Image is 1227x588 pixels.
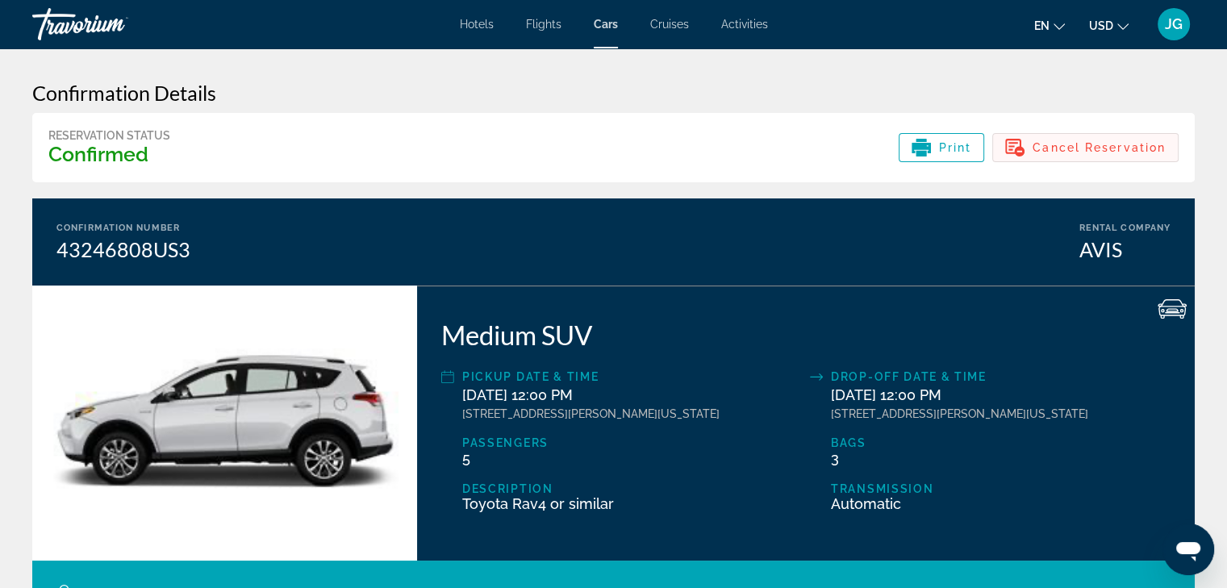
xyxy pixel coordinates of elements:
[1033,141,1166,154] span: Cancel Reservation
[1162,523,1214,575] iframe: Button to launch messaging window
[831,367,1171,386] div: Drop-off Date & Time
[48,129,170,142] div: Reservation Status
[56,237,190,261] div: 43246808US3
[831,386,941,403] span: [DATE] 12:00 PM
[831,449,1171,466] div: 3
[1079,237,1171,261] div: AVIS
[462,386,573,403] span: [DATE] 12:00 PM
[831,407,1171,420] div: [STREET_ADDRESS][PERSON_NAME][US_STATE]
[594,18,618,31] a: Cars
[32,81,1195,105] h3: Confirmation Details
[1153,7,1195,41] button: User Menu
[462,449,802,466] div: 5
[831,482,1171,495] div: Transmission
[939,141,972,154] span: Print
[32,3,194,45] a: Travorium
[1089,19,1113,32] span: USD
[462,495,802,512] div: Toyota Rav4 or similar
[1034,14,1065,37] button: Change language
[526,18,561,31] a: Flights
[56,223,190,233] div: Confirmation Number
[1089,14,1129,37] button: Change currency
[48,142,170,166] h3: Confirmed
[831,495,1171,512] div: Automatic
[460,18,494,31] a: Hotels
[721,18,768,31] a: Activities
[992,133,1179,162] button: Cancel Reservation
[650,18,689,31] a: Cruises
[992,136,1179,154] a: Cancel Reservation
[1165,16,1183,32] span: JG
[462,436,802,449] div: Passengers
[462,407,802,420] div: [STREET_ADDRESS][PERSON_NAME][US_STATE]
[1079,223,1171,233] div: Rental Company
[441,319,1171,351] div: Medium SUV
[1034,19,1050,32] span: en
[462,482,802,495] div: Description
[462,367,802,386] div: Pickup Date & Time
[831,436,1171,449] div: Bags
[899,133,985,162] button: Print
